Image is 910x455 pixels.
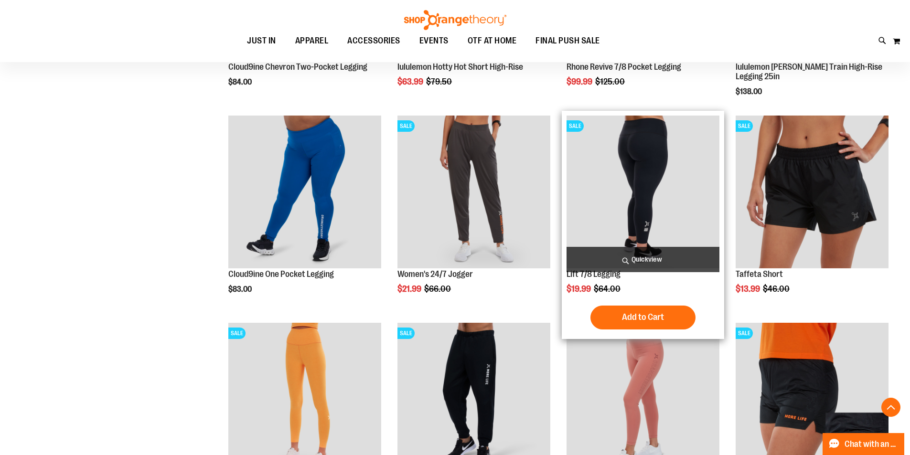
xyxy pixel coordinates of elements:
[562,111,724,339] div: product
[731,111,893,318] div: product
[567,247,719,272] a: Quickview
[736,328,753,339] span: SALE
[424,284,452,294] span: $66.00
[338,30,410,52] a: ACCESSORIES
[397,269,473,279] a: Women's 24/7 Jogger
[228,78,253,86] span: $84.00
[397,284,423,294] span: $21.99
[347,30,400,52] span: ACCESSORIES
[567,120,584,132] span: SALE
[763,284,791,294] span: $46.00
[845,440,899,449] span: Chat with an Expert
[393,111,555,318] div: product
[736,87,763,96] span: $138.00
[228,285,253,294] span: $83.00
[535,30,600,52] span: FINAL PUSH SALE
[228,328,246,339] span: SALE
[224,111,386,318] div: product
[622,312,664,322] span: Add to Cart
[410,30,458,52] a: EVENTS
[228,62,367,72] a: Cloud9ine Chevron Two-Pocket Legging
[567,62,681,72] a: Rhone Revive 7/8 Pocket Legging
[567,269,621,279] a: Lift 7/8 Legging
[736,116,889,270] a: Main Image of Taffeta ShortSALE
[736,120,753,132] span: SALE
[594,284,622,294] span: $64.00
[526,30,610,52] a: FINAL PUSH SALE
[397,328,415,339] span: SALE
[397,77,425,86] span: $63.99
[590,306,696,329] button: Add to Cart
[567,116,719,270] a: 2024 October Lift 7/8 LeggingSALE
[247,30,276,52] span: JUST IN
[567,77,594,86] span: $99.99
[823,433,905,455] button: Chat with an Expert
[237,30,286,52] a: JUST IN
[458,30,526,52] a: OTF AT HOME
[228,116,381,268] img: Cloud9ine One Pocket Legging
[397,116,550,270] a: Product image for 24/7 JoggerSALE
[567,116,719,268] img: 2024 October Lift 7/8 Legging
[403,10,508,30] img: Shop Orangetheory
[295,30,329,52] span: APPAREL
[736,62,882,81] a: lululemon [PERSON_NAME] Train High-Rise Legging 25in
[397,120,415,132] span: SALE
[881,398,900,417] button: Back To Top
[595,77,626,86] span: $125.00
[286,30,338,52] a: APPAREL
[397,62,523,72] a: lululemon Hotty Hot Short High-Rise
[228,269,334,279] a: Cloud9ine One Pocket Legging
[426,77,453,86] span: $79.50
[397,116,550,268] img: Product image for 24/7 Jogger
[736,269,783,279] a: Taffeta Short
[468,30,517,52] span: OTF AT HOME
[567,284,592,294] span: $19.99
[228,116,381,270] a: Cloud9ine One Pocket Legging
[736,116,889,268] img: Main Image of Taffeta Short
[419,30,449,52] span: EVENTS
[736,284,761,294] span: $13.99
